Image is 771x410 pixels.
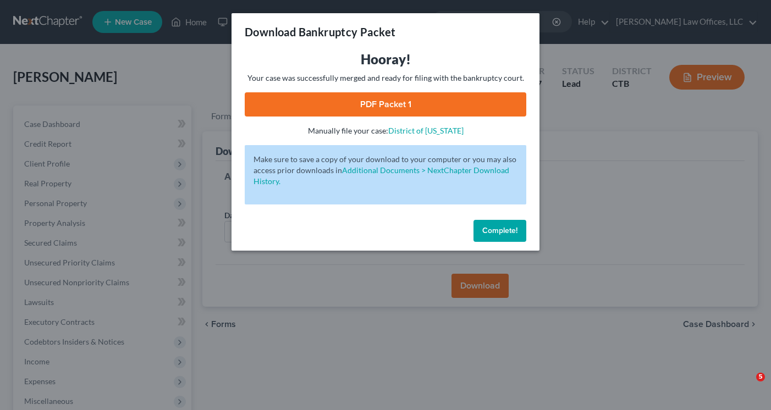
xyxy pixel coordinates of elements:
[756,373,765,381] span: 5
[245,92,526,117] a: PDF Packet 1
[254,154,517,187] p: Make sure to save a copy of your download to your computer or you may also access prior downloads in
[473,220,526,242] button: Complete!
[482,226,517,235] span: Complete!
[388,126,464,135] a: District of [US_STATE]
[245,51,526,68] h3: Hooray!
[245,24,395,40] h3: Download Bankruptcy Packet
[245,125,526,136] p: Manually file your case:
[254,165,509,186] a: Additional Documents > NextChapter Download History.
[245,73,526,84] p: Your case was successfully merged and ready for filing with the bankruptcy court.
[734,373,760,399] iframe: Intercom live chat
